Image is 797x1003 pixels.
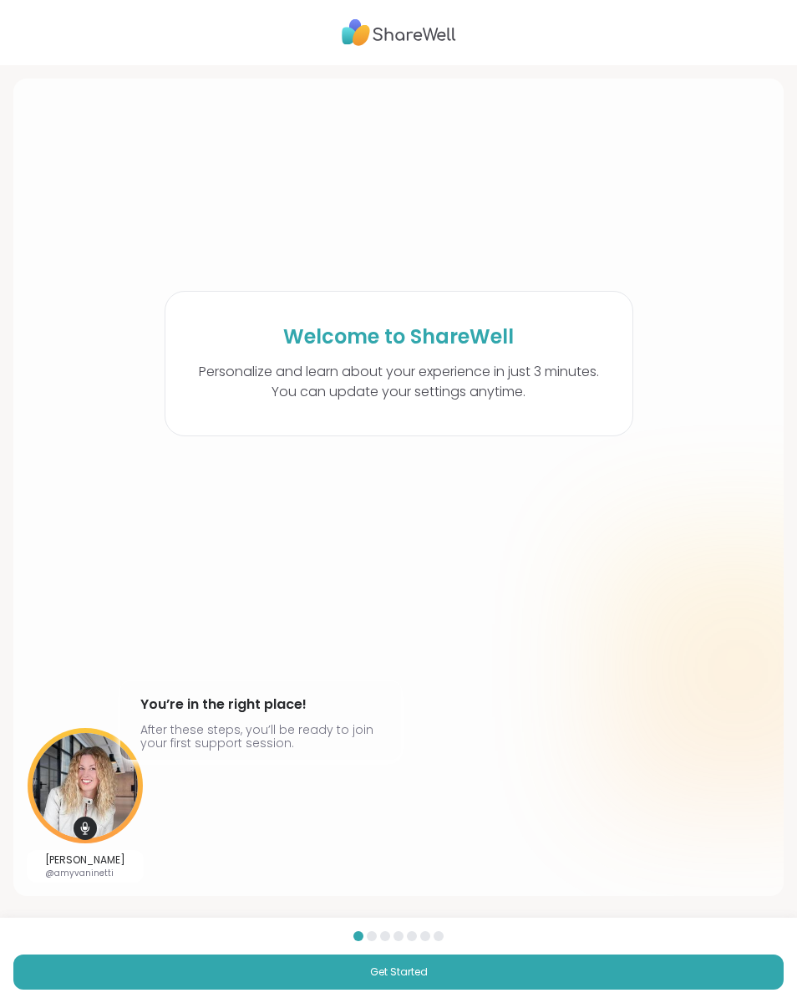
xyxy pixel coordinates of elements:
p: Personalize and learn about your experience in just 3 minutes. You can update your settings anytime. [199,362,599,402]
p: After these steps, you’ll be ready to join your first support session. [140,723,381,750]
p: @amyvaninetti [45,867,125,879]
p: [PERSON_NAME] [45,853,125,867]
img: mic icon [74,817,97,840]
h1: Welcome to ShareWell [283,325,514,349]
button: Get Started [13,955,784,990]
span: Get Started [370,965,428,980]
img: ShareWell Logo [342,13,456,52]
img: User image [28,728,143,843]
h4: You’re in the right place! [140,691,381,718]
